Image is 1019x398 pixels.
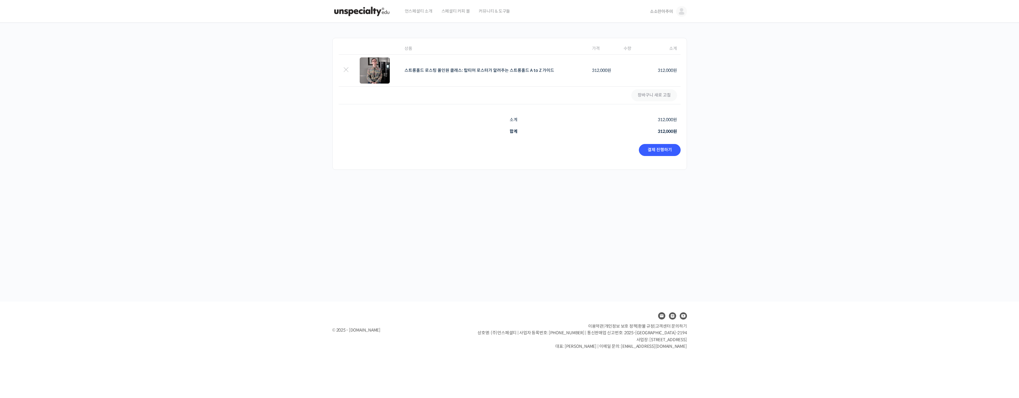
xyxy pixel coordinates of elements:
span: 원 [673,129,677,134]
bdi: 312,000 [658,129,677,134]
bdi: 312,000 [658,68,677,73]
th: 합계 [510,126,569,137]
th: 수량 [620,43,649,55]
span: 원 [673,117,677,122]
div: © 2025 - [DOMAIN_NAME] [332,326,463,334]
th: 상품 [401,43,589,55]
span: 원 [673,68,677,73]
p: | | | 상호명: (주)언스페셜티 | 사업자 등록번호: [PHONE_NUMBER] | 통신판매업 신고번호: 2025-[GEOGRAPHIC_DATA]-2194 사업장: [ST... [477,323,687,350]
a: 스트롱홀드 로스팅 올인원 클래스: 탑티어 로스터가 알려주는 스트롱홀드 A to Z 가이드 [404,68,554,73]
th: 소계 [510,114,569,126]
a: 환불 규정 [638,323,654,329]
a: 개인정보 보호 정책 [605,323,637,329]
th: 가격 [588,43,620,55]
bdi: 312,000 [658,117,677,122]
th: 소계 [649,43,680,55]
a: 결제 진행하기 [639,144,681,156]
span: 소소한아주미 [650,9,673,14]
span: 원 [607,68,611,73]
bdi: 312,000 [592,68,611,73]
span: 고객센터 문의하기 [655,323,687,329]
a: 장바구니에서 스트롱홀드 로스팅 올인원 클래스: 탑티어 로스터가 알려주는 스트롱홀드 A to Z 가이드 제거 [342,67,350,74]
a: 이용약관 [588,323,603,329]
